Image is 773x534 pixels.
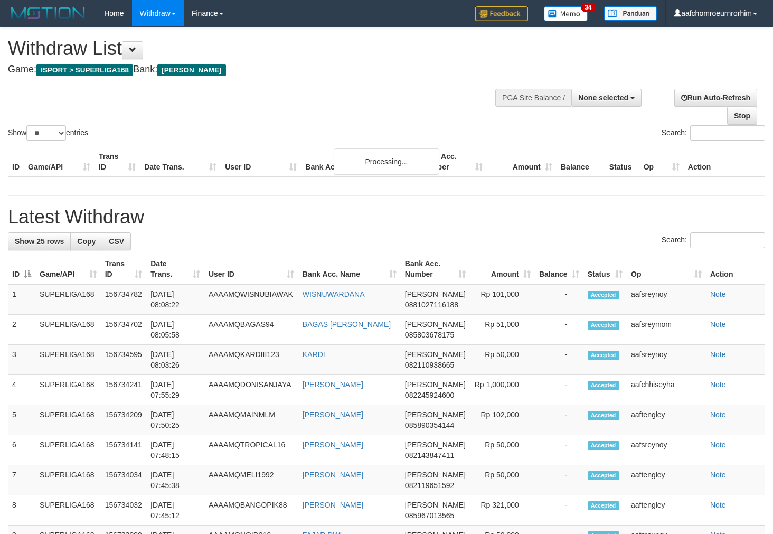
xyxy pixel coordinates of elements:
a: [PERSON_NAME] [303,410,363,419]
td: aafsreynoy [627,284,706,315]
td: Rp 50,000 [470,345,535,375]
span: None selected [578,93,628,102]
th: Balance: activate to sort column ascending [535,254,583,284]
th: Bank Acc. Number [417,147,486,177]
td: aafchhiseyha [627,375,706,405]
td: 156734032 [101,495,147,526]
td: AAAAMQTROPICAL16 [204,435,298,465]
td: SUPERLIGA168 [35,345,101,375]
td: Rp 1,000,000 [470,375,535,405]
a: [PERSON_NAME] [303,471,363,479]
td: aafsreynoy [627,435,706,465]
span: Copy 082143847411 to clipboard [405,451,454,460]
a: BAGAS [PERSON_NAME] [303,320,391,329]
a: Note [710,380,726,389]
td: 156734034 [101,465,147,495]
span: [PERSON_NAME] [405,380,466,389]
span: Copy [77,237,96,246]
td: - [535,405,583,435]
th: Action [684,147,765,177]
td: AAAAMQMELI1992 [204,465,298,495]
td: 7 [8,465,35,495]
span: [PERSON_NAME] [405,410,466,419]
a: Stop [727,107,757,125]
span: Accepted [588,501,619,510]
a: CSV [102,232,131,250]
td: [DATE] 08:03:26 [146,345,204,375]
span: Accepted [588,471,619,480]
a: Note [710,320,726,329]
td: SUPERLIGA168 [35,405,101,435]
td: [DATE] 08:08:22 [146,284,204,315]
td: [DATE] 07:55:29 [146,375,204,405]
span: Accepted [588,351,619,360]
a: KARDI [303,350,325,359]
th: Op [639,147,684,177]
td: SUPERLIGA168 [35,375,101,405]
td: - [535,495,583,526]
td: - [535,375,583,405]
th: Action [706,254,765,284]
img: Feedback.jpg [475,6,528,21]
th: Status [605,147,639,177]
th: ID [8,147,24,177]
a: Note [710,441,726,449]
td: Rp 102,000 [470,405,535,435]
span: [PERSON_NAME] [405,290,466,298]
td: SUPERLIGA168 [35,495,101,526]
a: [PERSON_NAME] [303,501,363,509]
input: Search: [690,232,765,248]
td: 156734782 [101,284,147,315]
a: Note [710,471,726,479]
img: MOTION_logo.png [8,5,88,21]
td: - [535,345,583,375]
span: [PERSON_NAME] [405,441,466,449]
span: [PERSON_NAME] [405,501,466,509]
td: aafsreynoy [627,345,706,375]
h4: Game: Bank: [8,64,505,75]
td: - [535,465,583,495]
th: Trans ID [95,147,140,177]
th: ID: activate to sort column descending [8,254,35,284]
td: AAAAMQDONISANJAYA [204,375,298,405]
th: Balance [557,147,605,177]
td: Rp 51,000 [470,315,535,345]
span: [PERSON_NAME] [405,471,466,479]
h1: Withdraw List [8,38,505,59]
span: Accepted [588,441,619,450]
td: - [535,284,583,315]
td: aaftengley [627,465,706,495]
div: PGA Site Balance / [495,89,571,107]
th: Amount: activate to sort column ascending [470,254,535,284]
td: 4 [8,375,35,405]
th: Date Trans.: activate to sort column ascending [146,254,204,284]
span: Copy 085890354144 to clipboard [405,421,454,429]
td: [DATE] 07:45:12 [146,495,204,526]
span: Show 25 rows [15,237,64,246]
td: Rp 50,000 [470,465,535,495]
h1: Latest Withdraw [8,207,765,228]
td: 8 [8,495,35,526]
th: User ID: activate to sort column ascending [204,254,298,284]
a: Note [710,410,726,419]
td: aaftengley [627,495,706,526]
td: 6 [8,435,35,465]
td: Rp 101,000 [470,284,535,315]
td: SUPERLIGA168 [35,465,101,495]
span: Copy 082119651592 to clipboard [405,481,454,490]
div: Processing... [334,148,439,175]
span: Copy 085967013565 to clipboard [405,511,454,520]
td: aaftengley [627,405,706,435]
span: ISPORT > SUPERLIGA168 [36,64,133,76]
th: Bank Acc. Name [301,147,417,177]
td: Rp 321,000 [470,495,535,526]
td: 156734595 [101,345,147,375]
span: Copy 082110938665 to clipboard [405,361,454,369]
span: 34 [581,3,595,12]
td: AAAAMQWISNUBIAWAK [204,284,298,315]
th: Game/API [24,147,95,177]
img: panduan.png [604,6,657,21]
td: AAAAMQKARDIII123 [204,345,298,375]
td: SUPERLIGA168 [35,435,101,465]
td: SUPERLIGA168 [35,284,101,315]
